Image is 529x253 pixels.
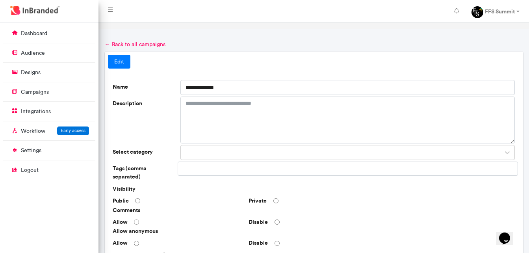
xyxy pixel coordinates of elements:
img: InBranded Logo [8,4,61,17]
span: Visibility [110,185,246,193]
p: dashboard [21,30,47,37]
img: profile dp [471,6,483,18]
a: ← Back to all campaigns [105,41,165,48]
label: Disable [249,218,268,226]
label: Allow [113,239,128,247]
label: Private [249,197,267,205]
label: Public [113,197,129,205]
p: Workflow [21,127,45,135]
strong: FFS Summit [485,8,515,15]
p: designs [21,69,41,76]
p: logout [21,166,39,174]
label: Allow [113,218,128,226]
p: settings [21,147,41,154]
span: Allow anonymous [110,227,246,235]
label: Tags (comma separated) [110,162,178,184]
label: Select category [110,145,178,160]
span: Comments [110,206,246,214]
span: Early access [61,128,85,133]
iframe: chat widget [496,221,521,245]
label: Name [110,80,178,95]
a: Edit [108,55,130,69]
p: audience [21,49,45,57]
label: Description [110,97,178,143]
p: campaigns [21,88,49,96]
p: integrations [21,108,51,115]
label: Disable [249,239,268,247]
